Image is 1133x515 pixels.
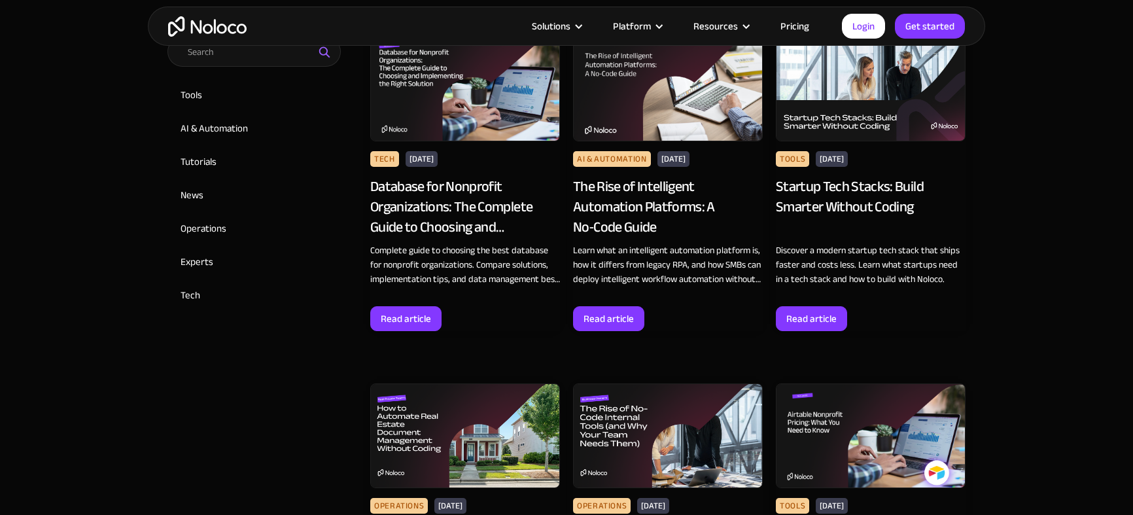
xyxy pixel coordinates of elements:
[573,243,763,287] div: Learn what an intelligent automation platform is, how it differs from legacy RPA, and how SMBs ca...
[776,151,809,167] div: Tools
[657,151,689,167] div: [DATE]
[816,498,848,514] div: [DATE]
[693,18,738,35] div: Resources
[776,37,966,331] a: Startup Tech Stacks: Build Smarter Without CodingTools[DATE]Startup Tech Stacks: Build Smarter Wi...
[370,498,428,514] div: Operations
[816,151,848,167] div: [DATE]
[776,37,966,141] img: Startup Tech Stacks: Build Smarter Without Coding
[434,498,466,514] div: [DATE]
[573,151,651,167] div: AI & Automation
[573,383,763,488] img: The Rise of No-Code Internal Tools (and Why Your Team Needs Them)
[776,243,966,287] div: Discover a modern startup tech stack that ships faster and costs less. Learn what startups need i...
[584,310,634,327] div: Read article
[406,151,438,167] div: [DATE]
[370,37,560,331] a: Tech[DATE]Database for Nonprofit Organizations: The Complete Guide to Choosing and Implementing t...
[776,177,966,237] div: Startup Tech Stacks: Build Smarter Without Coding
[895,14,965,39] a: Get started
[168,16,247,37] a: home
[764,18,826,35] a: Pricing
[532,18,570,35] div: Solutions
[786,310,837,327] div: Read article
[370,383,560,488] img: How to Automate Real Estate Document Management Without Coding
[677,18,764,35] div: Resources
[515,18,597,35] div: Solutions
[637,498,669,514] div: [DATE]
[573,498,631,514] div: Operations
[370,151,399,167] div: Tech
[167,37,357,310] form: Email Form 2
[842,14,885,39] a: Login
[370,243,560,287] div: Complete guide to choosing the best database for nonprofit organizations. Compare solutions, impl...
[381,310,431,327] div: Read article
[613,18,651,35] div: Platform
[597,18,677,35] div: Platform
[573,37,763,331] a: AI & Automation[DATE]The Rise of Intelligent Automation Platforms: A No‑Code GuideLearn what an i...
[370,177,560,237] div: Database for Nonprofit Organizations: The Complete Guide to Choosing and Implementing the Right S...
[573,177,763,237] div: The Rise of Intelligent Automation Platforms: A No‑Code Guide
[776,498,809,514] div: Tools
